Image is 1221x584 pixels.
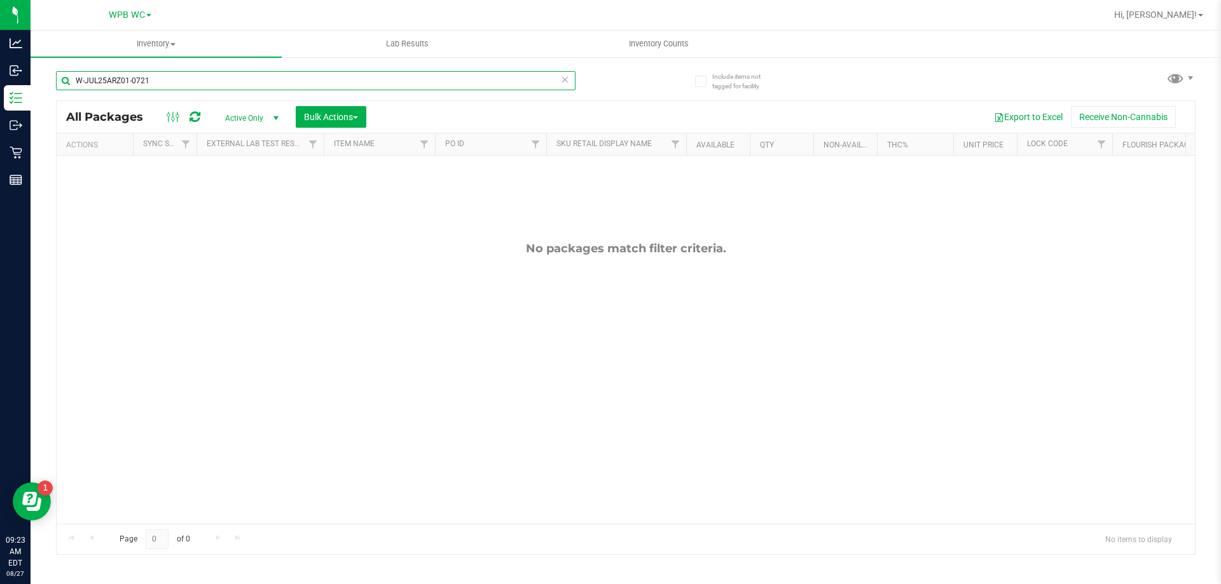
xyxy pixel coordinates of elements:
[712,72,776,91] span: Include items not tagged for facility
[10,146,22,159] inline-svg: Retail
[13,482,51,520] iframe: Resource center
[31,31,282,57] a: Inventory
[38,480,53,496] iframe: Resource center unread badge
[1114,10,1197,20] span: Hi, [PERSON_NAME]!
[1122,140,1203,149] a: Flourish Package ID
[334,139,375,148] a: Item Name
[304,112,358,122] span: Bulk Actions
[963,140,1004,149] a: Unit Price
[6,569,25,578] p: 08/27
[6,534,25,569] p: 09:23 AM EDT
[1027,139,1068,148] a: Lock Code
[369,38,446,50] span: Lab Results
[176,133,197,155] a: Filter
[66,140,128,149] div: Actions
[525,133,546,155] a: Filter
[556,139,652,148] a: Sku Retail Display Name
[207,139,307,148] a: External Lab Test Result
[31,38,282,50] span: Inventory
[696,140,735,149] a: Available
[56,71,576,90] input: Search Package ID, Item Name, SKU, Lot or Part Number...
[296,106,366,128] button: Bulk Actions
[109,10,145,20] span: WPB WC
[10,64,22,77] inline-svg: Inbound
[10,119,22,132] inline-svg: Outbound
[303,133,324,155] a: Filter
[10,37,22,50] inline-svg: Analytics
[824,140,880,149] a: Non-Available
[612,38,706,50] span: Inventory Counts
[414,133,435,155] a: Filter
[109,529,200,549] span: Page of 0
[445,139,464,148] a: PO ID
[887,140,908,149] a: THC%
[57,241,1195,255] div: No packages match filter criteria.
[143,139,192,148] a: Sync Status
[665,133,686,155] a: Filter
[1091,133,1112,155] a: Filter
[986,106,1071,128] button: Export to Excel
[1095,529,1182,548] span: No items to display
[533,31,784,57] a: Inventory Counts
[282,31,533,57] a: Lab Results
[10,92,22,104] inline-svg: Inventory
[760,140,774,149] a: Qty
[1071,106,1176,128] button: Receive Non-Cannabis
[10,173,22,186] inline-svg: Reports
[560,71,569,88] span: Clear
[66,110,156,124] span: All Packages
